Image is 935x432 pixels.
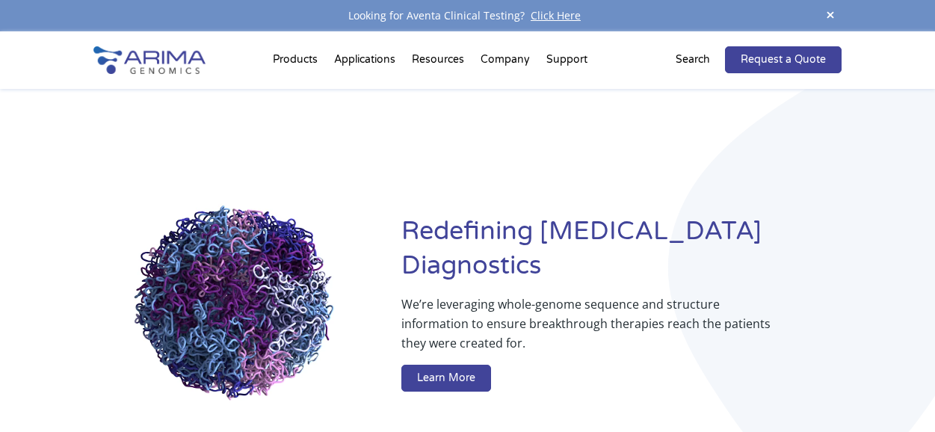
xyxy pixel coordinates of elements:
a: Click Here [525,8,587,22]
a: Learn More [401,365,491,392]
a: Request a Quote [725,46,842,73]
div: Looking for Aventa Clinical Testing? [93,6,842,25]
iframe: Chat Widget [860,360,935,432]
p: We’re leveraging whole-genome sequence and structure information to ensure breakthrough therapies... [401,294,781,365]
p: Search [676,50,710,70]
h1: Redefining [MEDICAL_DATA] Diagnostics [401,215,841,294]
img: Arima-Genomics-logo [93,46,206,74]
